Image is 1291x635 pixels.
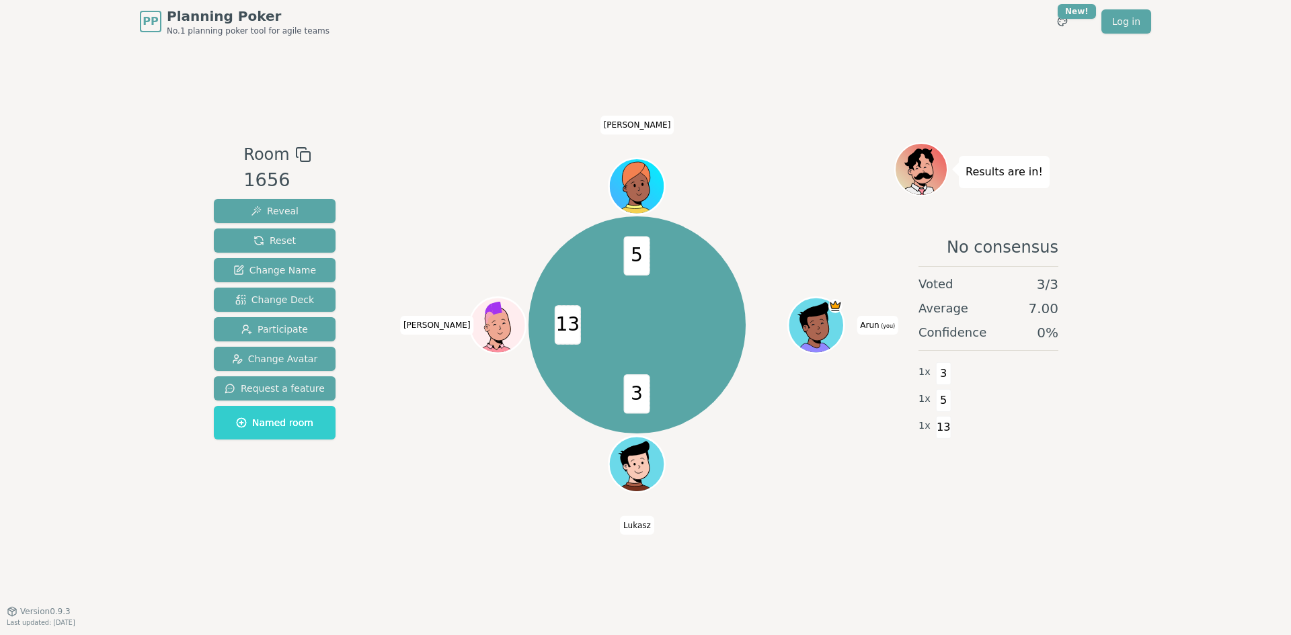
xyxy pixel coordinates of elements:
[241,323,308,336] span: Participate
[167,7,329,26] span: Planning Poker
[1028,299,1058,318] span: 7.00
[243,167,311,194] div: 1656
[918,323,986,342] span: Confidence
[20,606,71,617] span: Version 0.9.3
[214,258,336,282] button: Change Name
[1037,323,1058,342] span: 0 %
[214,406,336,439] button: Named room
[918,275,953,294] span: Voted
[624,374,650,413] span: 3
[214,228,336,253] button: Reset
[947,237,1058,258] span: No consensus
[251,204,299,218] span: Reveal
[236,416,313,429] span: Named room
[214,317,336,341] button: Participate
[555,305,581,345] span: 13
[966,163,1043,181] p: Results are in!
[620,515,654,534] span: Click to change your name
[232,352,318,366] span: Change Avatar
[214,199,336,223] button: Reveal
[235,293,314,306] span: Change Deck
[253,234,296,247] span: Reset
[1101,9,1151,34] a: Log in
[214,376,336,400] button: Request a feature
[879,323,896,329] span: (you)
[857,316,898,335] span: Click to change your name
[828,299,843,313] span: Arun is the host
[600,116,674,134] span: Click to change your name
[936,416,951,439] span: 13
[7,606,71,617] button: Version0.9.3
[143,13,158,30] span: PP
[936,389,951,412] span: 5
[1058,4,1096,19] div: New!
[624,237,650,276] span: 5
[918,419,931,433] span: 1 x
[167,26,329,36] span: No.1 planning poker tool for agile teams
[214,288,336,312] button: Change Deck
[233,263,316,277] span: Change Name
[936,362,951,385] span: 3
[7,619,75,626] span: Last updated: [DATE]
[243,142,289,167] span: Room
[400,316,474,335] span: Click to change your name
[918,365,931,380] span: 1 x
[225,382,325,395] span: Request a feature
[140,7,329,36] a: PPPlanning PokerNo.1 planning poker tool for agile teams
[214,347,336,371] button: Change Avatar
[918,392,931,407] span: 1 x
[1050,9,1074,34] button: New!
[1037,275,1058,294] span: 3 / 3
[790,299,843,351] button: Click to change your avatar
[918,299,968,318] span: Average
